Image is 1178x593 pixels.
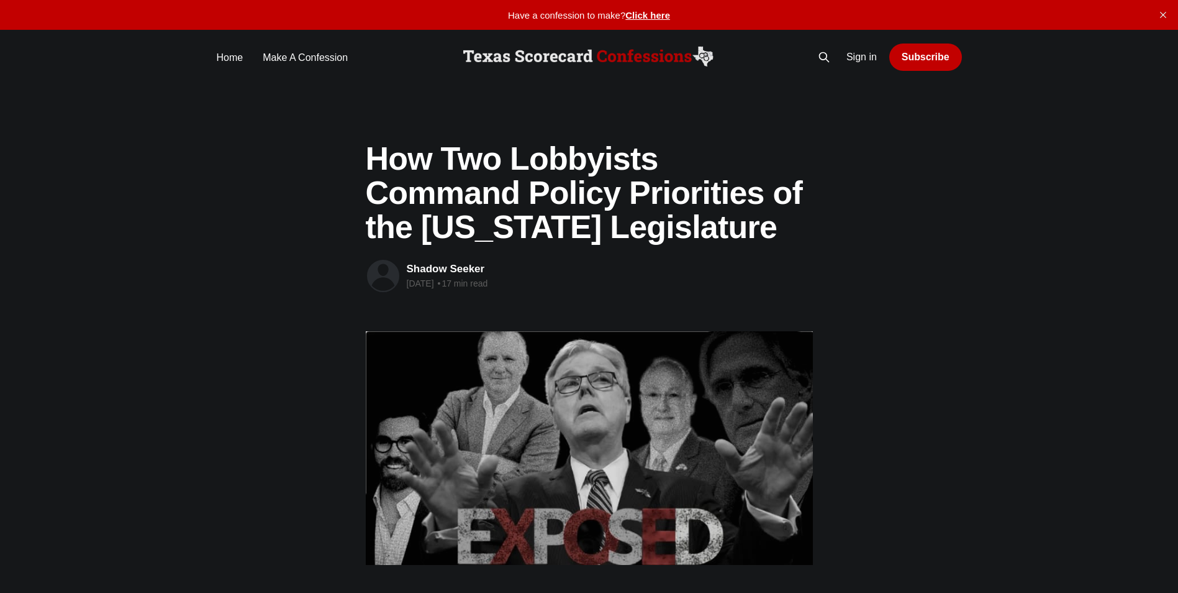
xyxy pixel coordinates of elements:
[366,331,813,565] img: How Two Lobbyists Command Policy Priorities of the Texas Legislature
[366,142,813,244] h1: How Two Lobbyists Command Policy Priorities of the [US_STATE] Legislature
[625,10,670,21] a: Click here
[437,278,440,289] span: •
[846,51,877,64] a: Sign in
[366,259,401,293] a: Read more of Shadow Seeker
[460,45,717,70] img: Scorecard Confessions
[889,44,962,71] a: Subscribe
[814,47,834,67] button: Search this site
[263,49,348,66] a: Make A Confession
[407,278,434,288] time: [DATE]
[407,263,485,275] a: Shadow Seeker
[508,10,625,21] span: Have a confession to make?
[436,278,487,288] span: 17 min read
[217,49,243,66] a: Home
[1064,532,1178,593] iframe: portal-trigger
[1153,5,1173,25] button: close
